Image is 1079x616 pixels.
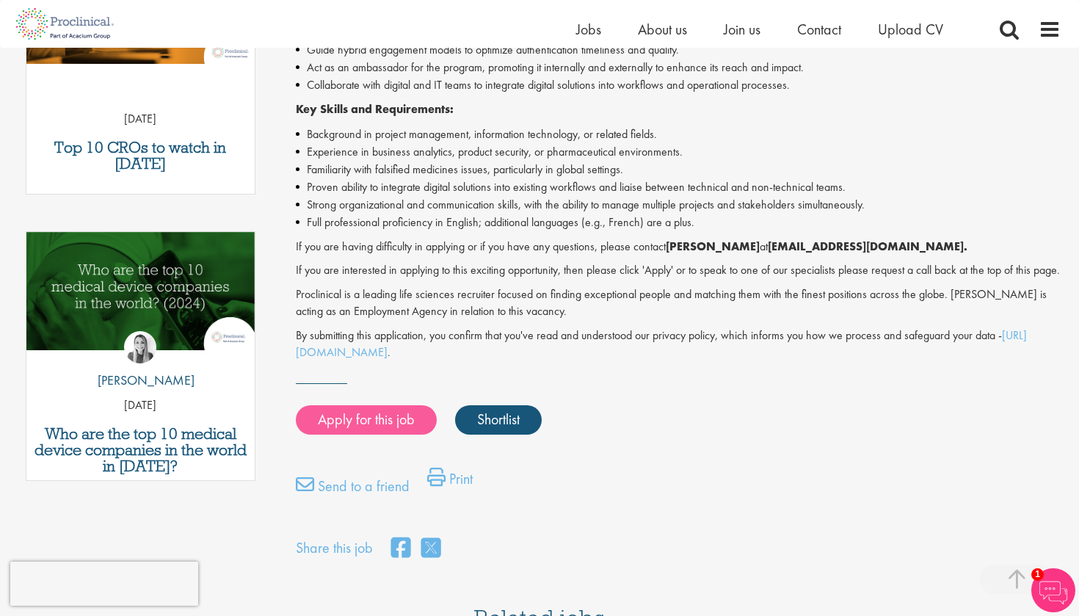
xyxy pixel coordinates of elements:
[296,126,1061,143] li: Background in project management, information technology, or related fields.
[34,426,247,474] a: Who are the top 10 medical device companies in the world in [DATE]?
[26,397,255,414] p: [DATE]
[296,101,454,117] strong: Key Skills and Requirements:
[26,232,255,350] img: Top 10 Medical Device Companies 2024
[427,468,473,497] a: Print
[296,76,1061,94] li: Collaborate with digital and IT teams to integrate digital solutions into workflows and operation...
[421,533,440,565] a: share on twitter
[797,20,841,39] a: Contact
[391,533,410,565] a: share on facebook
[26,232,255,362] a: Link to a post
[34,139,247,172] a: Top 10 CROs to watch in [DATE]
[455,405,542,435] a: Shortlist
[666,239,760,254] strong: [PERSON_NAME]
[296,239,1061,256] p: If you are having difficulty in applying or if you have any questions, please contact at
[296,537,373,559] label: Share this job
[296,214,1061,231] li: Full professional proficiency in English; additional languages (e.g., French) are a plus.
[1031,568,1075,612] img: Chatbot
[878,20,943,39] a: Upload CV
[296,143,1061,161] li: Experience in business analytics, product security, or pharmaceutical environments.
[296,475,410,504] a: Send to a friend
[296,327,1061,361] p: By submitting this application, you confirm that you've read and understood our privacy policy, w...
[26,111,255,128] p: [DATE]
[296,178,1061,196] li: Proven ability to integrate digital solutions into existing workflows and liaise between technica...
[296,59,1061,76] li: Act as an ambassador for the program, promoting it internally and externally to enhance its reach...
[1031,568,1044,581] span: 1
[296,161,1061,178] li: Familiarity with falsified medicines issues, particularly in global settings.
[87,331,195,397] a: Hannah Burke [PERSON_NAME]
[768,239,967,254] strong: [EMAIL_ADDRESS][DOMAIN_NAME].
[638,20,687,39] a: About us
[296,286,1061,320] p: Proclinical is a leading life sciences recruiter focused on finding exceptional people and matchi...
[296,262,1061,279] p: If you are interested in applying to this exciting opportunity, then please click 'Apply' or to s...
[296,327,1027,360] a: [URL][DOMAIN_NAME]
[576,20,601,39] a: Jobs
[296,405,437,435] a: Apply for this job
[87,371,195,390] p: [PERSON_NAME]
[296,196,1061,214] li: Strong organizational and communication skills, with the ability to manage multiple projects and ...
[724,20,760,39] a: Join us
[124,331,156,363] img: Hannah Burke
[296,41,1061,59] li: Guide hybrid engagement models to optimize authentication timeliness and quality.
[10,562,198,606] iframe: reCAPTCHA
